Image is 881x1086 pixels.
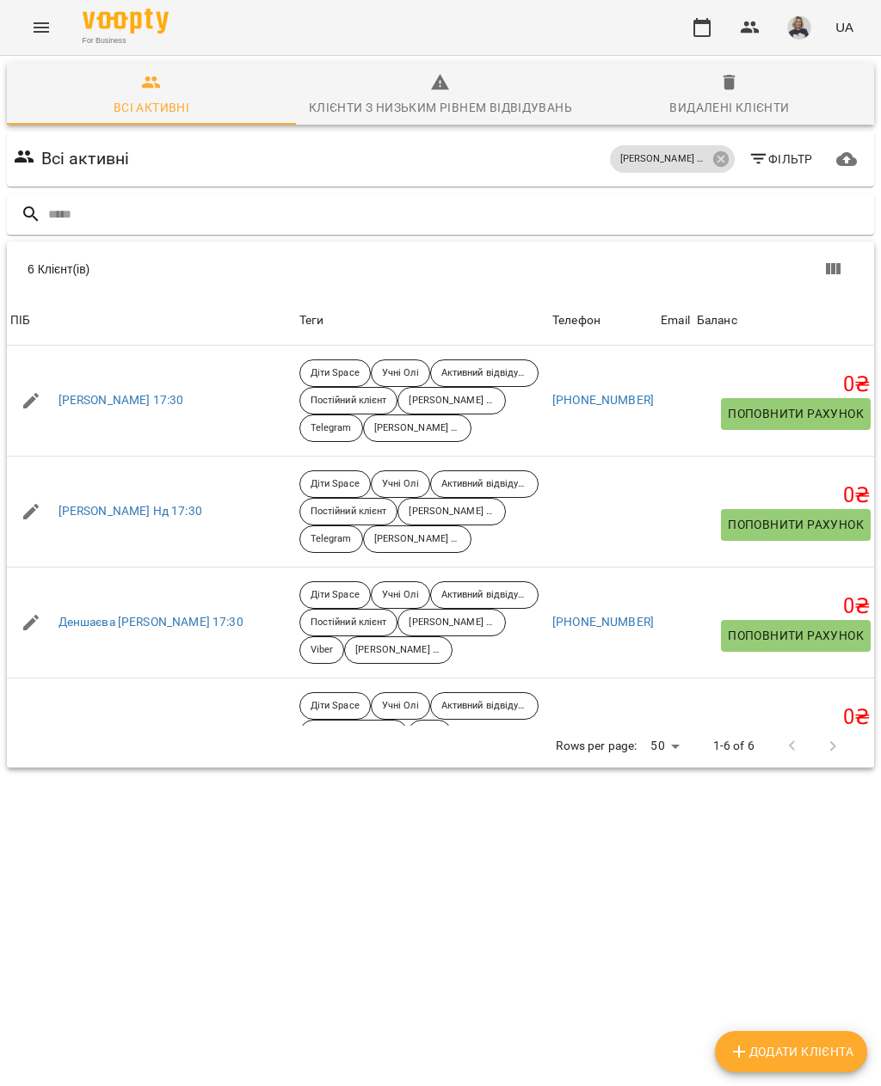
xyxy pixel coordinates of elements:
[382,588,419,603] p: Учні Олі
[397,498,506,525] div: [PERSON_NAME] 9-11 років
[552,310,601,331] div: Sort
[382,477,419,492] p: Учні Олі
[441,588,527,603] p: Активний відвідувач
[835,18,853,36] span: UA
[311,505,387,519] p: Постійний клієнт
[610,145,735,173] div: [PERSON_NAME] група 8-10
[787,15,811,40] img: 60ff81f660890b5dd62a0e88b2ac9d82.jpg
[728,514,864,535] span: Поповнити рахунок
[299,636,345,664] div: Viber
[299,414,363,442] div: Telegram
[299,359,371,387] div: Діти Space
[309,97,572,118] div: Клієнти з низьким рівнем відвідувань
[697,371,871,398] h5: 0 ₴
[697,310,737,331] div: Баланс
[311,366,360,381] p: Діти Space
[59,392,184,409] a: [PERSON_NAME] 17:30
[661,310,690,331] div: Email
[10,310,293,331] span: ПІБ
[299,470,371,498] div: Діти Space
[299,720,408,747] div: [PERSON_NAME] 9-11 років
[620,152,706,167] p: [PERSON_NAME] група 8-10
[363,525,471,553] div: [PERSON_NAME] група 8-10
[812,248,853,290] button: Показати колонки
[556,738,637,755] p: Rows per page:
[552,393,654,407] a: [PHONE_NUMBER]
[697,704,871,731] h5: 0 ₴
[83,9,169,34] img: Voopty Logo
[83,35,169,46] span: For Business
[382,699,419,714] p: Учні Олі
[299,525,363,553] div: Telegram
[311,699,360,714] p: Діти Space
[697,310,737,331] div: Sort
[409,616,495,630] p: [PERSON_NAME] 9-11 років
[311,394,387,408] p: Постійний клієнт
[311,588,360,603] p: Діти Space
[59,614,243,631] a: Деншаєва [PERSON_NAME] 17:30
[311,477,360,492] p: Діти Space
[721,509,871,540] button: Поповнити рахунок
[742,144,820,175] button: Фільтр
[408,720,453,747] div: Insta
[344,636,453,664] div: [PERSON_NAME] група 8-10
[371,470,430,498] div: Учні Олі
[311,643,334,658] p: Viber
[311,532,352,547] p: Telegram
[552,310,654,331] span: Телефон
[59,503,202,520] a: [PERSON_NAME] Нд 17:30
[829,11,860,43] button: UA
[7,242,874,297] div: Table Toolbar
[644,733,685,758] div: 50
[371,359,430,387] div: Учні Олі
[441,366,527,381] p: Активний відвідувач
[374,421,460,436] p: [PERSON_NAME] група 8-10
[721,398,871,429] button: Поповнити рахунок
[441,699,527,714] p: Активний відвідувач
[397,609,506,636] div: [PERSON_NAME] 9-11 років
[728,625,864,646] span: Поповнити рахунок
[728,403,864,424] span: Поповнити рахунок
[10,310,30,331] div: Sort
[430,470,539,498] div: Активний відвідувач
[749,149,813,169] span: Фільтр
[10,310,30,331] div: ПІБ
[430,359,539,387] div: Активний відвідувач
[299,310,545,331] div: Теги
[371,692,430,720] div: Учні Олі
[721,620,871,651] button: Поповнити рахунок
[430,692,539,720] div: Активний відвідувач
[299,387,398,414] div: Постійний клієнт
[299,581,371,609] div: Діти Space
[430,581,539,609] div: Активний відвідувач
[409,505,495,519] p: [PERSON_NAME] 9-11 років
[409,394,495,408] p: [PERSON_NAME] 9-11 років
[299,692,371,720] div: Діти Space
[374,532,460,547] p: [PERSON_NAME] група 8-10
[299,498,398,525] div: Постійний клієнт
[697,482,871,509] h5: 0 ₴
[311,421,352,436] p: Telegram
[299,609,398,636] div: Постійний клієнт
[41,145,130,172] h6: Всі активні
[713,738,755,755] p: 1-6 of 6
[355,643,441,658] p: [PERSON_NAME] група 8-10
[59,725,293,742] a: Мар'їна Дар'я (@tatsiana_tetiana) Нд 17:30
[697,310,871,331] span: Баланс
[552,615,654,629] a: [PHONE_NUMBER]
[363,414,471,442] div: [PERSON_NAME] група 8-10
[397,387,506,414] div: [PERSON_NAME] 9-11 років
[697,593,871,620] h5: 0 ₴
[114,97,189,118] div: Всі активні
[371,581,430,609] div: Учні Олі
[382,366,419,381] p: Учні Олі
[21,7,62,48] button: Menu
[669,97,789,118] div: Видалені клієнти
[28,261,451,278] div: 6 Клієнт(ів)
[441,477,527,492] p: Активний відвідувач
[311,616,387,630] p: Постійний клієнт
[661,310,690,331] div: Sort
[552,310,601,331] div: Телефон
